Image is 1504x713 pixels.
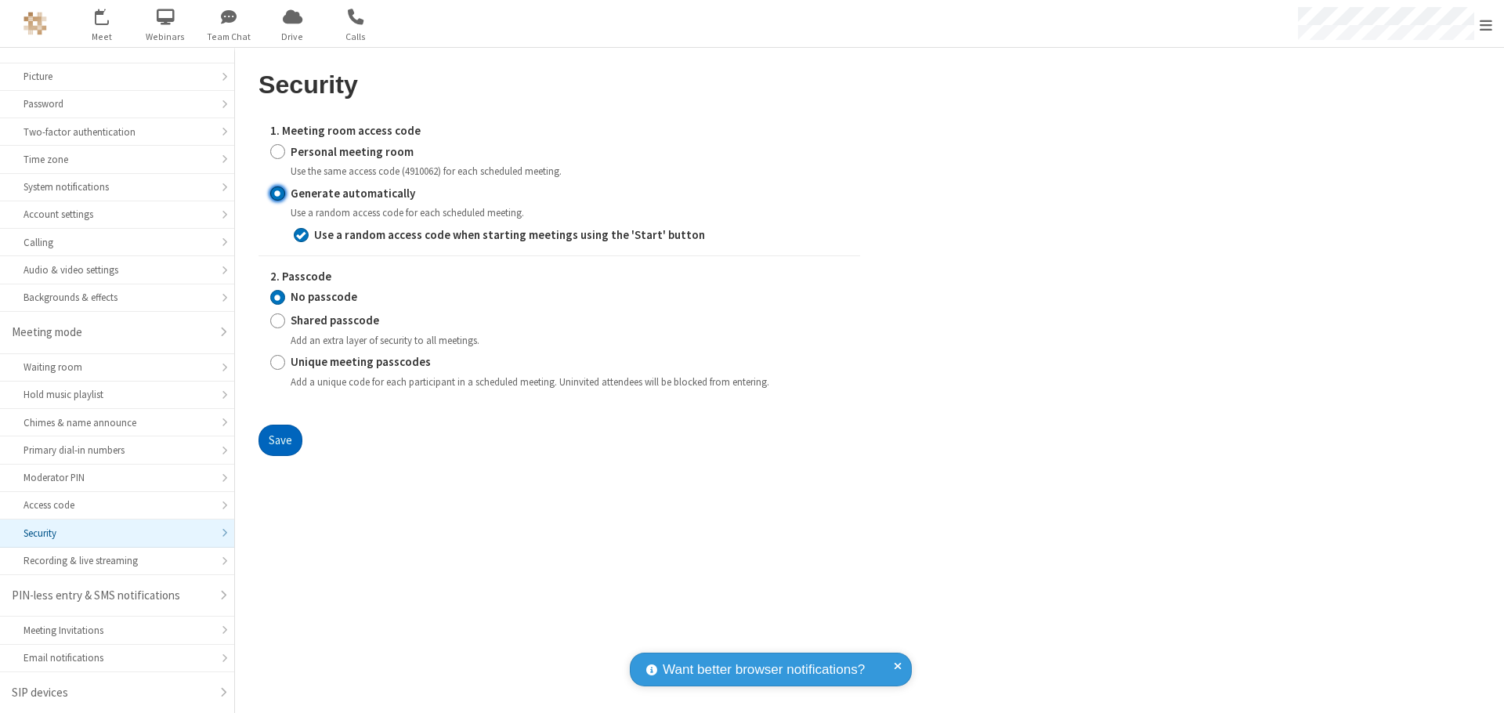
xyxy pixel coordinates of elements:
div: Add an extra layer of security to all meetings. [291,333,848,348]
strong: Generate automatically [291,186,415,201]
div: Use the same access code (4910062) for each scheduled meeting. [291,164,848,179]
div: Moderator PIN [23,470,211,485]
div: System notifications [23,179,211,194]
div: Recording & live streaming [23,553,211,568]
div: Account settings [23,207,211,222]
div: Audio & video settings [23,262,211,277]
div: Access code [23,498,211,512]
div: Two-factor authentication [23,125,211,139]
div: Password [23,96,211,111]
strong: No passcode [291,289,357,304]
div: Picture [23,69,211,84]
div: Email notifications [23,650,211,665]
span: Meet [73,30,132,44]
div: Add a unique code for each participant in a scheduled meeting. Uninvited attendees will be blocke... [291,375,848,389]
strong: Personal meeting room [291,144,414,159]
strong: Shared passcode [291,313,379,328]
strong: Unique meeting passcodes [291,354,431,369]
span: Drive [263,30,322,44]
div: Backgrounds & effects [23,290,211,305]
strong: Use a random access code when starting meetings using the 'Start' button [314,227,705,242]
span: Webinars [136,30,195,44]
div: Meeting mode [12,324,211,342]
div: Meeting Invitations [23,623,211,638]
div: Primary dial-in numbers [23,443,211,458]
div: Use a random access code for each scheduled meeting. [291,205,848,220]
span: Team Chat [200,30,258,44]
span: Want better browser notifications? [663,660,865,680]
div: Hold music playlist [23,387,211,402]
div: 12 [103,9,117,20]
div: Calling [23,235,211,250]
label: 2. Passcode [270,268,848,286]
img: QA Selenium DO NOT DELETE OR CHANGE [23,12,47,35]
button: Save [258,425,302,456]
h2: Security [258,71,860,99]
div: SIP devices [12,684,211,702]
span: Calls [327,30,385,44]
label: 1. Meeting room access code [270,122,848,140]
div: Time zone [23,152,211,167]
div: Security [23,526,211,541]
div: PIN-less entry & SMS notifications [12,587,211,605]
div: Chimes & name announce [23,415,211,430]
div: Waiting room [23,360,211,375]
